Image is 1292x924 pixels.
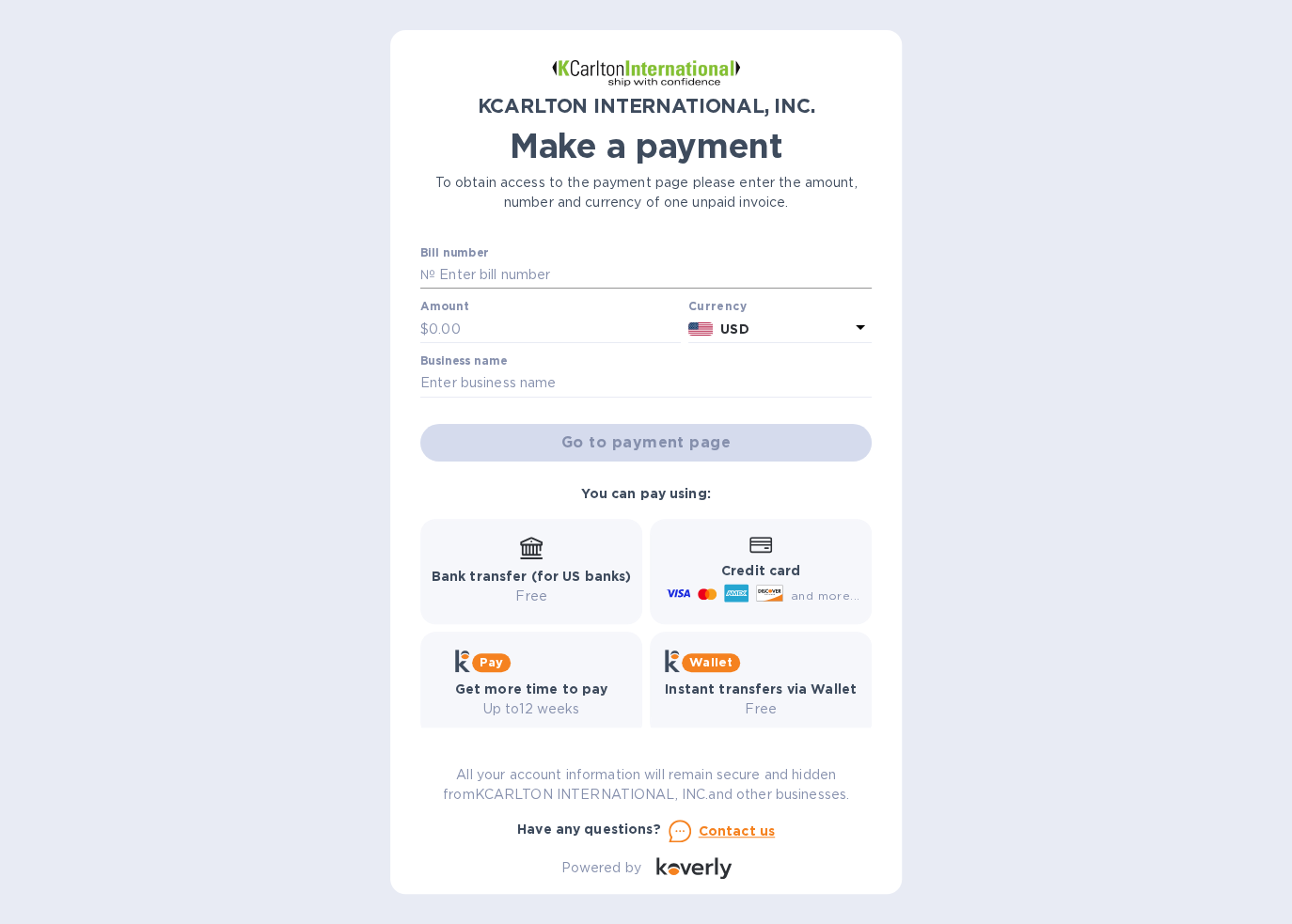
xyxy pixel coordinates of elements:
[420,320,429,339] p: $
[791,588,859,603] span: and more...
[435,261,872,290] input: Enter bill number
[420,247,488,258] label: Bill number
[420,265,435,285] p: №
[420,355,507,367] label: Business name
[480,655,503,669] b: Pay
[689,655,733,669] b: Wallet
[420,173,872,212] p: To obtain access to the payment page please enter the amount, number and currency of one unpaid i...
[665,699,857,719] p: Free
[665,681,857,697] b: Instant transfers via Wallet
[420,302,468,313] label: Amount
[720,321,748,337] b: USD
[477,94,814,117] b: KCARLTON INTERNATIONAL, INC.
[699,823,776,838] u: Contact us
[420,369,872,398] input: Enter business name
[432,569,632,584] b: Bank transfer (for US banks)
[560,858,640,878] p: Powered by
[455,699,608,719] p: Up to 12 weeks
[420,126,872,165] h1: Make a payment
[455,681,608,697] b: Get more time to pay
[688,299,747,313] b: Currency
[581,486,710,501] b: You can pay using:
[420,765,872,805] p: All your account information will remain secure and hidden from KCARLTON INTERNATIONAL, INC. and ...
[721,563,800,578] b: Credit card
[432,587,632,606] p: Free
[429,315,681,343] input: 0.00
[517,822,661,837] b: Have any questions?
[688,322,714,336] img: USD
